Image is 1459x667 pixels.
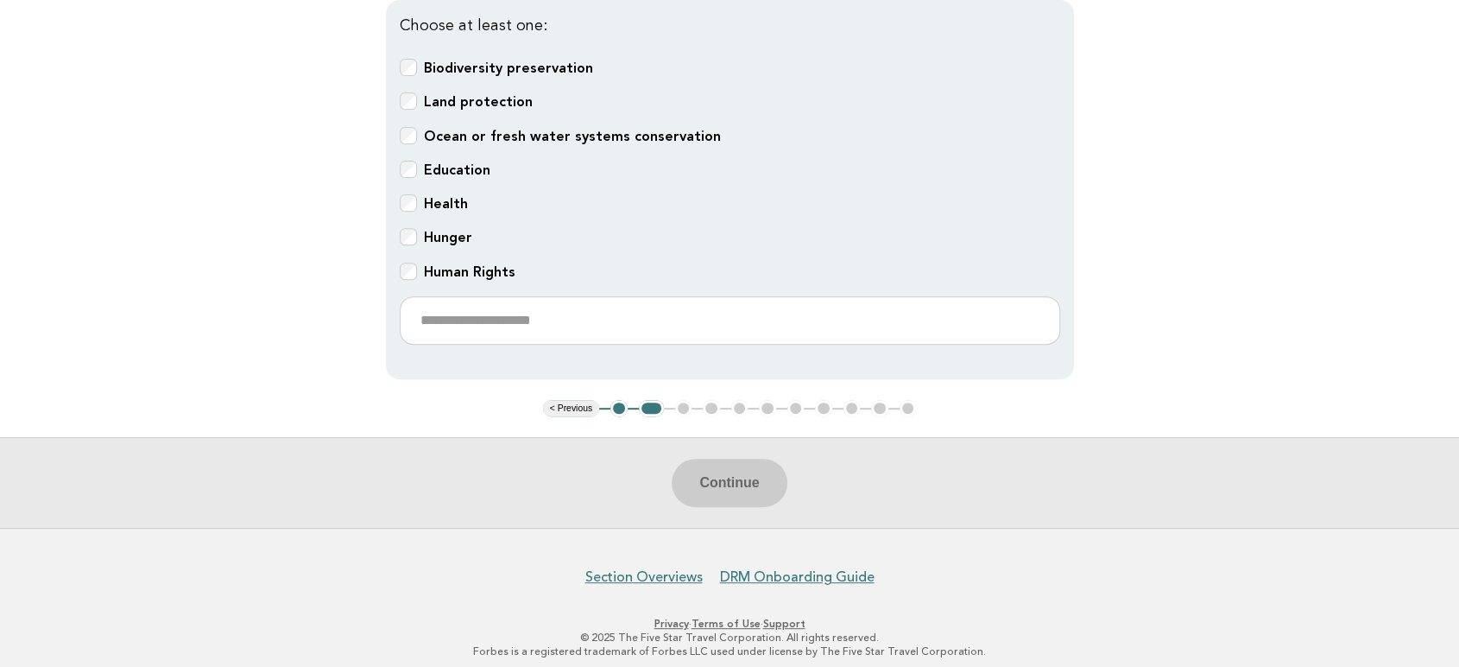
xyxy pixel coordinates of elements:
[201,631,1258,645] p: © 2025 The Five Star Travel Corporation. All rights reserved.
[763,618,805,630] a: Support
[720,569,875,586] a: DRM Onboarding Guide
[424,60,593,76] b: Biodiversity preservation
[400,14,1060,38] p: Choose at least one:
[424,229,472,245] b: Hunger
[201,617,1258,631] p: · ·
[424,162,490,178] b: Education
[610,400,628,417] button: 1
[692,618,761,630] a: Terms of Use
[424,93,533,110] b: Land protection
[424,195,468,212] b: Health
[585,569,703,586] a: Section Overviews
[543,400,599,417] button: < Previous
[639,400,664,417] button: 2
[201,645,1258,658] p: Forbes is a registered trademark of Forbes LLC used under license by The Five Star Travel Corpora...
[424,264,515,280] b: Human Rights
[654,618,689,630] a: Privacy
[424,128,721,144] b: Ocean or fresh water systems conservation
